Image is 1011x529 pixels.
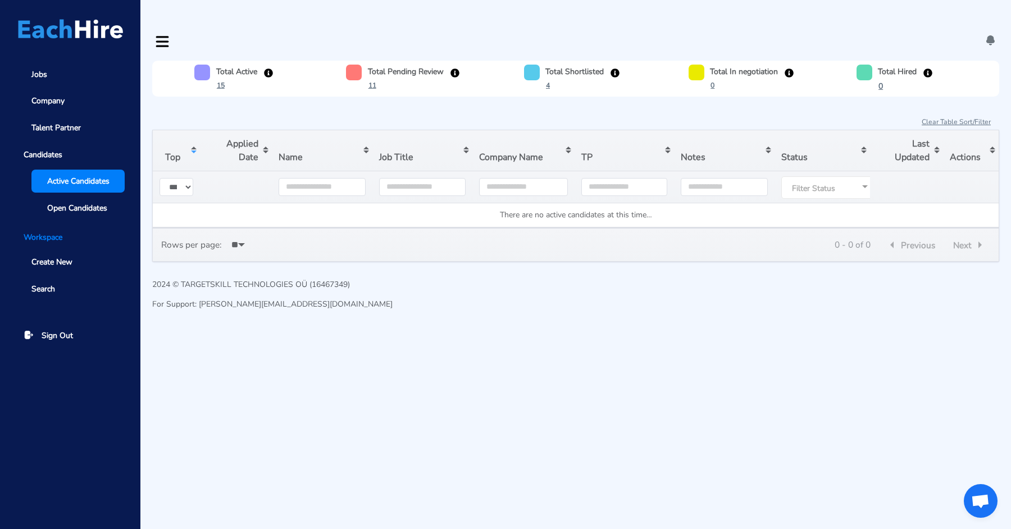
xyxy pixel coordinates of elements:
u: 15 [217,81,225,90]
div: 0 - 0 of 0 [835,238,871,251]
button: 4 [545,80,550,91]
label: Rows per page: [161,238,222,251]
u: 0 [711,81,714,90]
span: Company [31,95,65,107]
span: Candidates [16,143,125,166]
span: Filter Status [792,183,835,194]
span: Next [953,239,971,252]
h6: Total Active [216,66,257,77]
img: Logo [18,19,123,39]
h6: Total Shortlisted [545,66,604,77]
div: There are no active candidates at this time… [159,209,993,221]
span: Jobs [31,69,47,80]
h6: Total In negotiation [710,66,778,77]
button: Next [950,237,990,252]
button: 0 [710,80,715,91]
a: Open chat [964,484,998,518]
p: 2024 © TARGETSKILL TECHNOLOGIES OÜ (16467349) [152,279,393,290]
a: Create New [16,251,125,274]
u: Clear Table Sort/Filter [922,117,991,126]
button: 15 [216,80,225,91]
li: Workspace [16,231,125,243]
span: Previous [901,239,935,252]
u: 0 [878,81,883,92]
span: Open Candidates [47,202,107,214]
a: Search [16,277,125,300]
h6: Total Pending Review [368,66,444,77]
a: Active Candidates [31,170,125,193]
button: Previous [882,237,939,252]
a: Jobs [16,63,125,86]
u: 4 [546,81,550,90]
span: Active Candidates [47,175,110,187]
span: Talent Partner [31,122,81,134]
u: 11 [368,81,376,90]
span: Search [31,283,55,295]
a: Talent Partner [16,116,125,139]
button: 0 [878,80,884,93]
a: Open Candidates [31,197,125,220]
a: Company [16,90,125,113]
button: Clear Table Sort/Filter [921,116,991,127]
p: For Support: [PERSON_NAME][EMAIL_ADDRESS][DOMAIN_NAME] [152,298,393,310]
span: Create New [31,256,72,268]
span: Sign Out [42,330,73,341]
h6: Total Hired [878,66,917,77]
button: 11 [368,80,377,91]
